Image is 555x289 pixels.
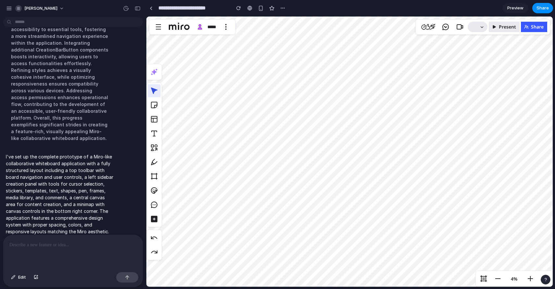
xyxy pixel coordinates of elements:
[8,272,29,283] button: Edit
[13,3,68,14] button: [PERSON_NAME]
[507,5,524,11] span: Preview
[536,5,549,11] span: Share
[375,5,401,16] button: Share
[359,256,376,269] button: 4%
[6,8,114,145] div: Implementing a new vertical layout in the CreationBar component enhances accessibility to essenti...
[6,153,114,235] p: I've set up the complete prototype of a Miro-like collaborative whiteboard application with a ful...
[352,8,370,13] span: Present
[502,3,528,13] a: Preview
[361,259,374,265] div: 4 %
[342,5,373,16] button: Present
[18,274,26,281] span: Edit
[532,3,553,13] button: Share
[49,6,58,15] img: board-icon
[385,8,397,13] span: Share
[24,5,57,12] span: [PERSON_NAME]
